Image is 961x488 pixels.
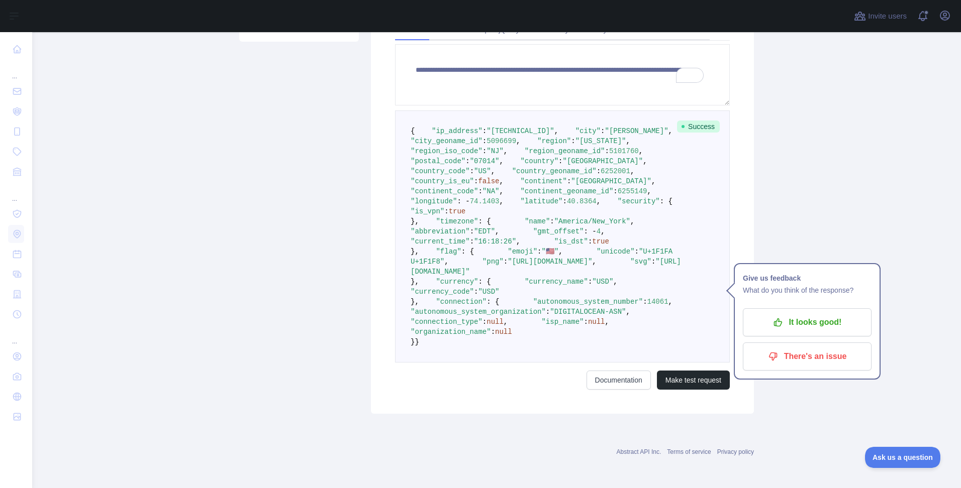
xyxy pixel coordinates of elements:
span: "connection" [436,298,487,306]
span: "latitude" [520,197,562,205]
span: : [483,127,487,135]
span: "city_geoname_id" [411,137,483,145]
span: , [516,137,520,145]
span: "[GEOGRAPHIC_DATA]" [571,177,651,185]
span: , [499,187,503,195]
p: What do you think of the response? [743,284,872,296]
span: , [668,127,672,135]
span: "gmt_offset" [533,227,584,235]
span: : [558,157,562,165]
span: : [635,248,639,256]
span: "postal_code" [411,157,465,165]
span: : - [457,197,469,205]
span: : [474,288,478,296]
span: null [487,318,504,326]
span: : [584,318,588,326]
span: : [470,237,474,246]
span: "continent_code" [411,187,478,195]
span: "USD" [592,278,613,286]
span: : { [478,278,491,286]
span: 4 [597,227,601,235]
span: : [567,177,571,185]
span: "autonomous_system_organization" [411,308,546,316]
span: null [495,328,512,336]
span: , [626,137,630,145]
span: "abbreviation" [411,227,470,235]
p: There's an issue [750,348,864,365]
span: : [478,187,482,195]
span: : [491,328,495,336]
span: , [516,237,520,246]
span: "is_vpn" [411,207,444,215]
span: "png" [483,258,504,266]
span: : { [660,197,672,205]
div: ... [8,60,24,80]
span: "isp_name" [541,318,584,326]
span: 40.8364 [567,197,597,205]
span: : [474,177,478,185]
span: , [597,197,601,205]
span: 5096699 [487,137,516,145]
span: "[GEOGRAPHIC_DATA]" [562,157,643,165]
span: : [550,217,554,225]
span: }, [411,248,419,256]
span: , [504,147,508,155]
span: 14061 [647,298,668,306]
span: , [444,258,448,266]
a: Documentation [587,371,651,390]
span: : [651,258,655,266]
span: "currency_name" [525,278,588,286]
span: : [562,197,566,205]
span: }, [411,298,419,306]
span: null [588,318,605,326]
span: : [483,318,487,326]
a: Privacy policy [717,448,754,455]
span: "US" [474,167,491,175]
span: : [601,127,605,135]
span: "city" [575,127,601,135]
span: "is_dst" [554,237,588,246]
span: , [647,187,651,195]
span: , [605,318,609,326]
a: Terms of service [667,448,711,455]
span: }, [411,217,419,225]
span: "NJ" [487,147,504,155]
p: It looks good! [750,314,864,331]
span: "timezone" [436,217,478,225]
span: "USD" [478,288,499,296]
span: , [592,258,596,266]
span: "name" [525,217,550,225]
span: , [499,197,503,205]
span: false [478,177,499,185]
span: : [597,167,601,175]
span: "07014" [470,157,500,165]
span: : [571,137,575,145]
span: : { [487,298,499,306]
span: "region_iso_code" [411,147,483,155]
span: : [444,207,448,215]
span: true [592,237,609,246]
span: : - [584,227,597,235]
span: , [495,227,499,235]
span: "country" [520,157,558,165]
span: } [415,338,419,346]
button: Invite users [852,8,909,24]
button: It looks good! [743,308,872,336]
a: Abstract API Inc. [617,448,661,455]
span: 6252001 [601,167,630,175]
span: "region" [537,137,571,145]
span: "security" [618,197,660,205]
button: There's an issue [743,342,872,371]
span: : [504,258,508,266]
span: , [613,278,617,286]
span: "16:18:26" [474,237,516,246]
span: "continent" [520,177,566,185]
span: "longitude" [411,197,457,205]
span: "region_geoname_id" [525,147,605,155]
span: "continent_geoname_id" [520,187,613,195]
span: 5101760 [609,147,639,155]
span: "unicode" [597,248,635,256]
span: : [613,187,617,195]
span: Success [677,120,720,133]
span: : { [478,217,491,225]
